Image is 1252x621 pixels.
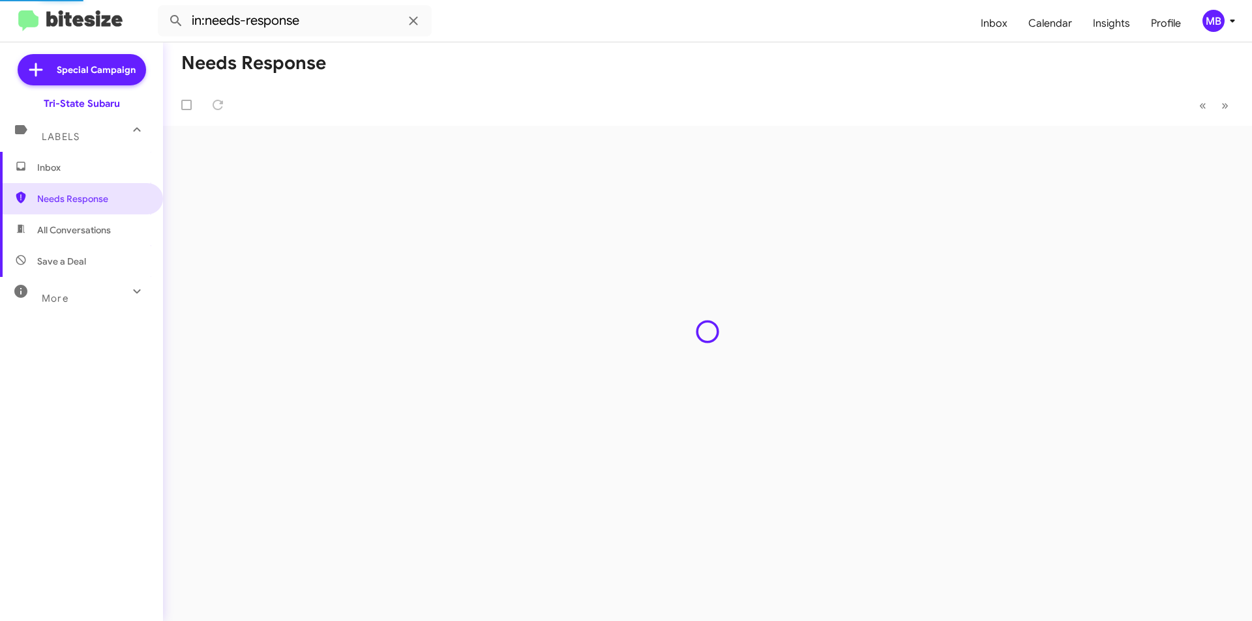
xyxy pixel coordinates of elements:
input: Search [158,5,432,36]
span: Labels [42,131,80,143]
nav: Page navigation example [1192,92,1236,119]
a: Special Campaign [18,54,146,85]
a: Insights [1082,5,1140,42]
a: Inbox [970,5,1018,42]
a: Calendar [1018,5,1082,42]
div: Tri-State Subaru [44,97,120,110]
span: Needs Response [37,192,148,205]
button: MB [1191,10,1238,32]
span: » [1221,97,1229,113]
h1: Needs Response [181,53,326,74]
button: Previous [1191,92,1214,119]
div: MB [1202,10,1225,32]
button: Next [1214,92,1236,119]
span: Inbox [37,161,148,174]
span: More [42,293,68,304]
a: Profile [1140,5,1191,42]
span: Special Campaign [57,63,136,76]
span: All Conversations [37,224,111,237]
span: Save a Deal [37,255,86,268]
span: « [1199,97,1206,113]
